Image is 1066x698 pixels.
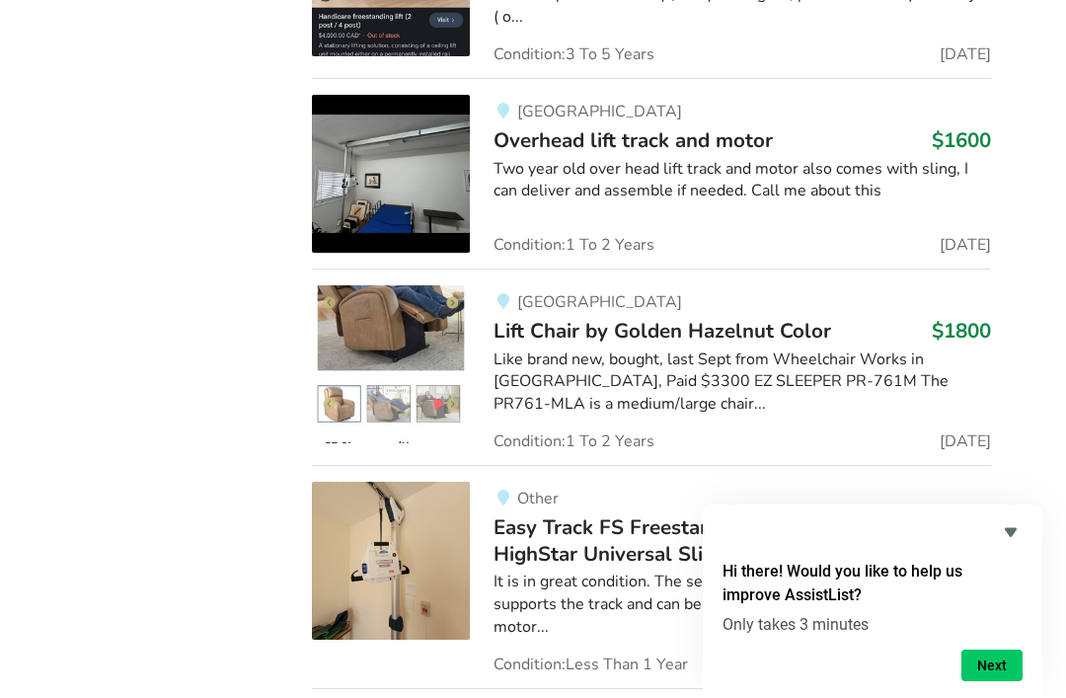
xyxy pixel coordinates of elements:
[723,616,1023,635] p: Only takes 3 minutes
[494,572,990,640] div: It is in great condition. The self-supporting, free-standing frame supports the track and can be ...
[723,561,1023,608] h2: Hi there! Would you like to help us improve AssistList?
[494,238,654,254] span: Condition: 1 To 2 Years
[494,47,654,63] span: Condition: 3 To 5 Years
[494,434,654,450] span: Condition: 1 To 2 Years
[312,270,990,466] a: transfer aids-lift chair by golden hazelnut color [GEOGRAPHIC_DATA]Lift Chair by Golden Hazelnut ...
[723,521,1023,682] div: Hi there! Would you like to help us improve AssistList?
[940,434,991,450] span: [DATE]
[961,651,1023,682] button: Next question
[494,658,688,673] span: Condition: Less Than 1 Year
[517,102,682,123] span: [GEOGRAPHIC_DATA]
[494,127,773,155] span: Overhead lift track and motor
[940,238,991,254] span: [DATE]
[999,521,1023,545] button: Hide survey
[494,514,907,568] span: Easy Track FS Freestanding Ceiling Lift with HighStar Universal Sling ...
[517,292,682,314] span: [GEOGRAPHIC_DATA]
[494,318,831,346] span: Lift Chair by Golden Hazelnut Color
[940,47,991,63] span: [DATE]
[312,286,470,444] img: transfer aids-lift chair by golden hazelnut color
[932,128,991,154] h3: $1600
[932,319,991,345] h3: $1800
[494,349,990,418] div: Like brand new, bought, last Sept from Wheelchair Works in [GEOGRAPHIC_DATA], Paid $3300 EZ SLEEP...
[312,96,470,254] img: transfer aids-overhead lift track and motor
[494,159,990,204] div: Two year old over head lift track and motor also comes with sling, I can deliver and assemble if ...
[312,79,990,270] a: transfer aids-overhead lift track and motor [GEOGRAPHIC_DATA]Overhead lift track and motor$1600Tw...
[312,483,470,641] img: transfer aids-easy track fs freestanding ceiling lift with highstar universal sling with h/s-l vi...
[517,489,559,510] span: Other
[312,466,990,688] a: transfer aids-easy track fs freestanding ceiling lift with highstar universal sling with h/s-l vi...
